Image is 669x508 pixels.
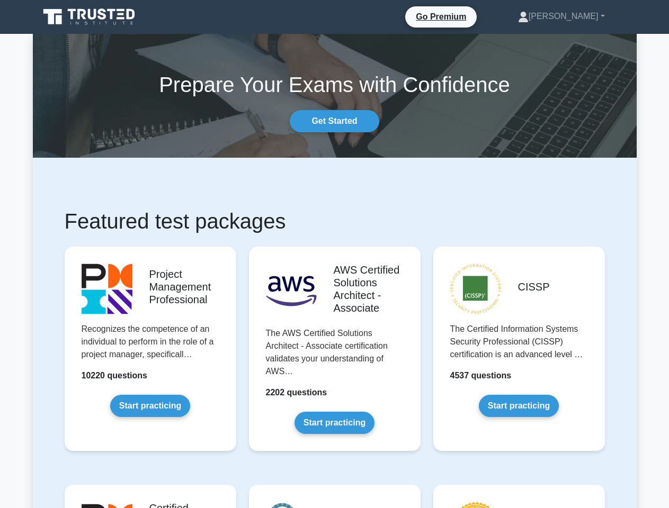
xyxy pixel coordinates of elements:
[493,6,630,27] a: [PERSON_NAME]
[409,10,472,23] a: Go Premium
[33,72,637,97] h1: Prepare Your Exams with Confidence
[65,208,605,234] h1: Featured test packages
[295,412,374,434] a: Start practicing
[110,395,190,417] a: Start practicing
[479,395,559,417] a: Start practicing
[290,110,379,132] a: Get Started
